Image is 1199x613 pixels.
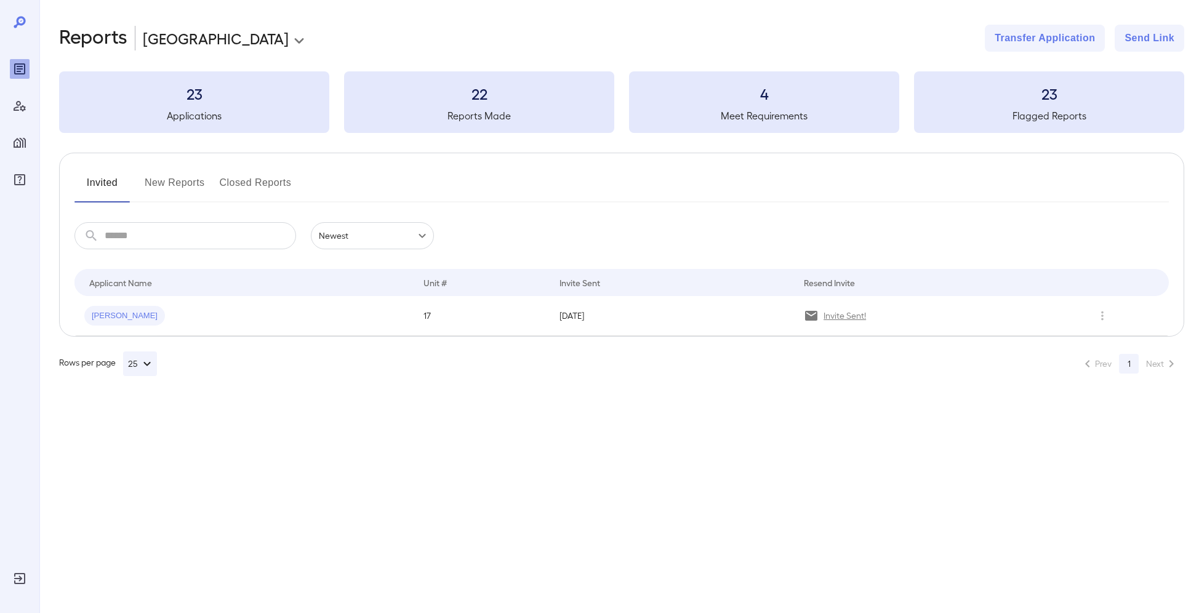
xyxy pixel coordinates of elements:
div: Manage Properties [10,133,30,153]
h5: Meet Requirements [629,108,899,123]
h3: 23 [59,84,329,103]
button: page 1 [1119,354,1139,374]
h3: 4 [629,84,899,103]
button: Transfer Application [985,25,1105,52]
div: Log Out [10,569,30,588]
div: Unit # [423,275,447,290]
div: Rows per page [59,351,157,376]
div: Reports [10,59,30,79]
div: Invite Sent [559,275,600,290]
div: Newest [311,222,434,249]
h2: Reports [59,25,127,52]
div: Resend Invite [804,275,855,290]
td: [DATE] [550,296,794,336]
button: New Reports [145,173,205,202]
h5: Reports Made [344,108,614,123]
button: Send Link [1115,25,1184,52]
summary: 23Applications22Reports Made4Meet Requirements23Flagged Reports [59,71,1184,133]
div: Applicant Name [89,275,152,290]
span: [PERSON_NAME] [84,310,165,322]
p: Invite Sent! [824,310,866,322]
td: 17 [414,296,550,336]
div: Manage Users [10,96,30,116]
button: Closed Reports [220,173,292,202]
p: [GEOGRAPHIC_DATA] [143,28,289,48]
nav: pagination navigation [1075,354,1184,374]
h3: 23 [914,84,1184,103]
h3: 22 [344,84,614,103]
button: Row Actions [1093,306,1112,326]
button: Invited [74,173,130,202]
button: 25 [123,351,157,376]
h5: Applications [59,108,329,123]
div: FAQ [10,170,30,190]
h5: Flagged Reports [914,108,1184,123]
